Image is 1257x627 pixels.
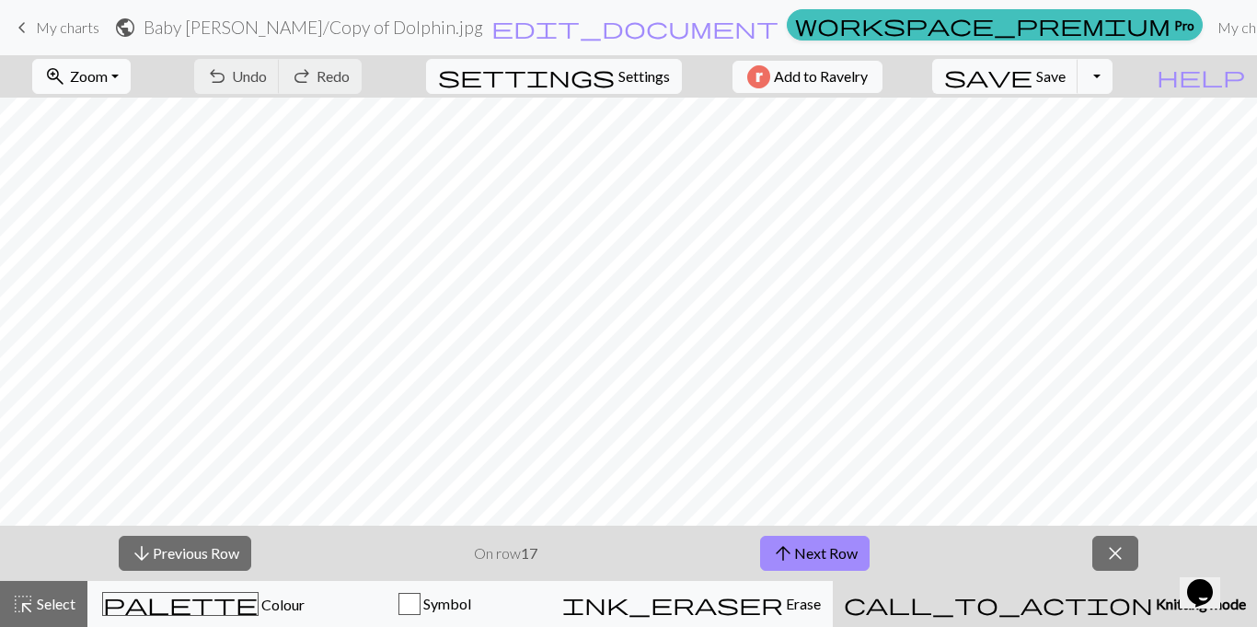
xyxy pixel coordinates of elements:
[438,65,615,87] i: Settings
[11,15,33,41] span: keyboard_arrow_left
[421,595,471,612] span: Symbol
[103,591,258,617] span: palette
[491,15,778,41] span: edit_document
[562,591,783,617] span: ink_eraser
[1180,553,1239,609] iframe: chat widget
[550,581,833,627] button: Erase
[774,65,868,88] span: Add to Ravelry
[32,59,131,94] button: Zoom
[36,18,99,36] span: My charts
[783,595,821,612] span: Erase
[1153,595,1246,612] span: Knitting mode
[319,581,551,627] button: Symbol
[521,544,537,562] strong: 17
[787,9,1203,41] a: Pro
[438,64,615,89] span: settings
[119,536,251,571] button: Previous Row
[795,12,1171,38] span: workspace_premium
[70,67,108,85] span: Zoom
[426,59,682,94] button: SettingsSettings
[833,581,1257,627] button: Knitting mode
[474,542,537,564] p: On row
[44,64,66,89] span: zoom_in
[618,65,670,87] span: Settings
[844,591,1153,617] span: call_to_action
[11,12,99,43] a: My charts
[259,596,305,613] span: Colour
[772,540,794,566] span: arrow_upward
[732,61,882,93] button: Add to Ravelry
[131,540,153,566] span: arrow_downward
[114,15,136,41] span: public
[747,65,770,88] img: Ravelry
[1036,67,1066,85] span: Save
[1157,64,1245,89] span: help
[944,64,1032,89] span: save
[932,59,1078,94] button: Save
[12,591,34,617] span: highlight_alt
[760,536,870,571] button: Next Row
[144,17,483,38] h2: Baby [PERSON_NAME] / Copy of Dolphin.jpg
[87,581,319,627] button: Colour
[34,595,75,612] span: Select
[1104,540,1126,566] span: close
